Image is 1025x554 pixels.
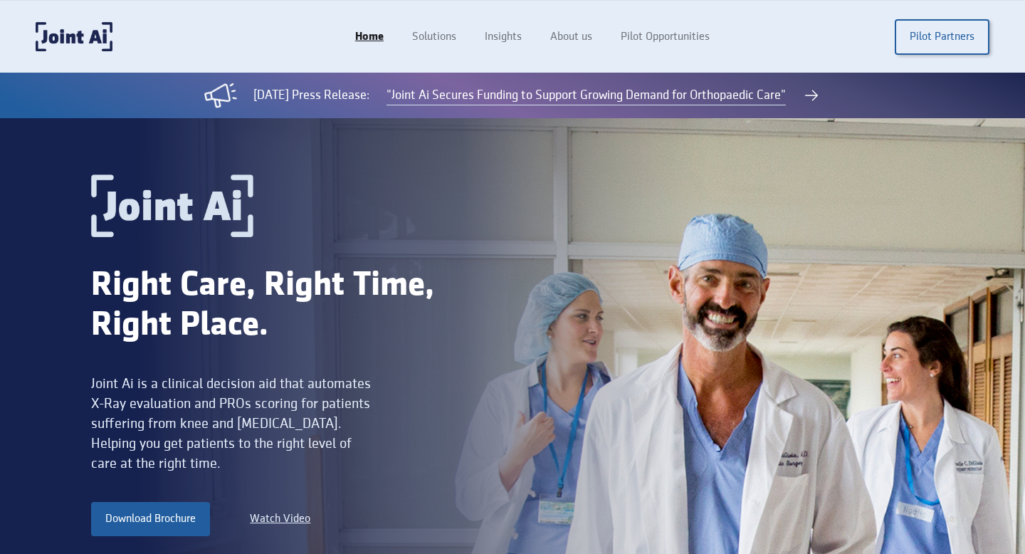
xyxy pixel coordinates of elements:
a: home [36,22,112,51]
a: Download Brochure [91,502,210,536]
a: Home [341,23,398,51]
a: "Joint Ai Secures Funding to Support Growing Demand for Orthopaedic Care" [387,86,786,105]
a: Solutions [398,23,471,51]
a: Watch Video [250,511,310,528]
a: Pilot Partners [895,19,989,55]
div: [DATE] Press Release: [253,86,369,105]
div: Joint Ai is a clinical decision aid that automates X-Ray evaluation and PROs scoring for patients... [91,374,375,474]
div: Right Care, Right Time, Right Place. [91,266,497,345]
a: About us [536,23,606,51]
a: Insights [471,23,536,51]
a: Pilot Opportunities [606,23,724,51]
